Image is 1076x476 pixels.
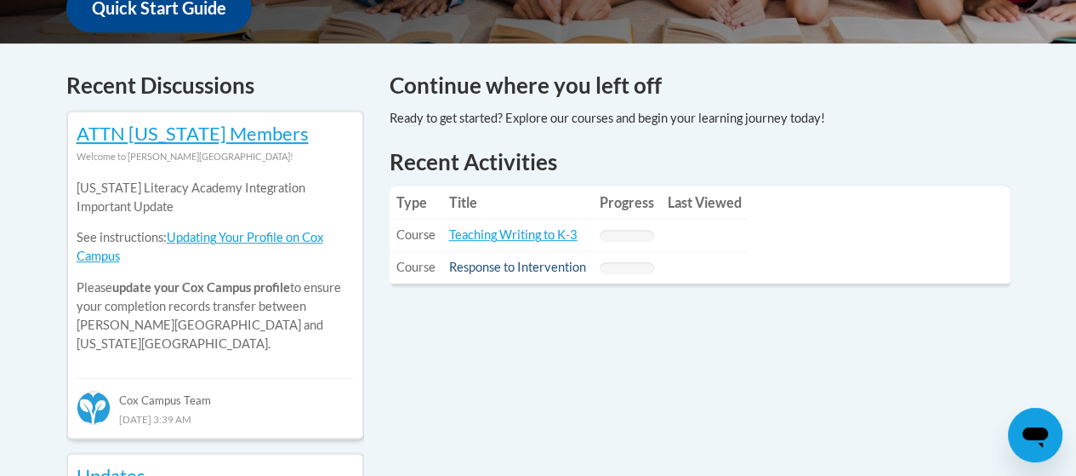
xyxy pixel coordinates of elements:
[77,122,309,145] a: ATTN [US_STATE] Members
[77,179,354,216] p: [US_STATE] Literacy Academy Integration Important Update
[77,378,354,409] div: Cox Campus Team
[442,186,593,220] th: Title
[390,146,1011,177] h1: Recent Activities
[396,227,436,242] span: Course
[77,166,354,366] div: Please to ensure your completion records transfer between [PERSON_NAME][GEOGRAPHIC_DATA] and [US_...
[593,186,661,220] th: Progress
[77,391,111,425] img: Cox Campus Team
[77,228,354,266] p: See instructions:
[112,280,290,295] b: update your Cox Campus profile
[77,147,354,166] div: Welcome to [PERSON_NAME][GEOGRAPHIC_DATA]!
[390,69,1011,102] h4: Continue where you left off
[449,227,578,242] a: Teaching Writing to K-3
[449,260,586,274] a: Response to Intervention
[77,410,354,428] div: [DATE] 3:39 AM
[396,260,436,274] span: Course
[1008,408,1062,462] iframe: Button to launch messaging window
[66,69,364,102] h4: Recent Discussions
[661,186,749,220] th: Last Viewed
[77,230,323,263] a: Updating Your Profile on Cox Campus
[390,186,442,220] th: Type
